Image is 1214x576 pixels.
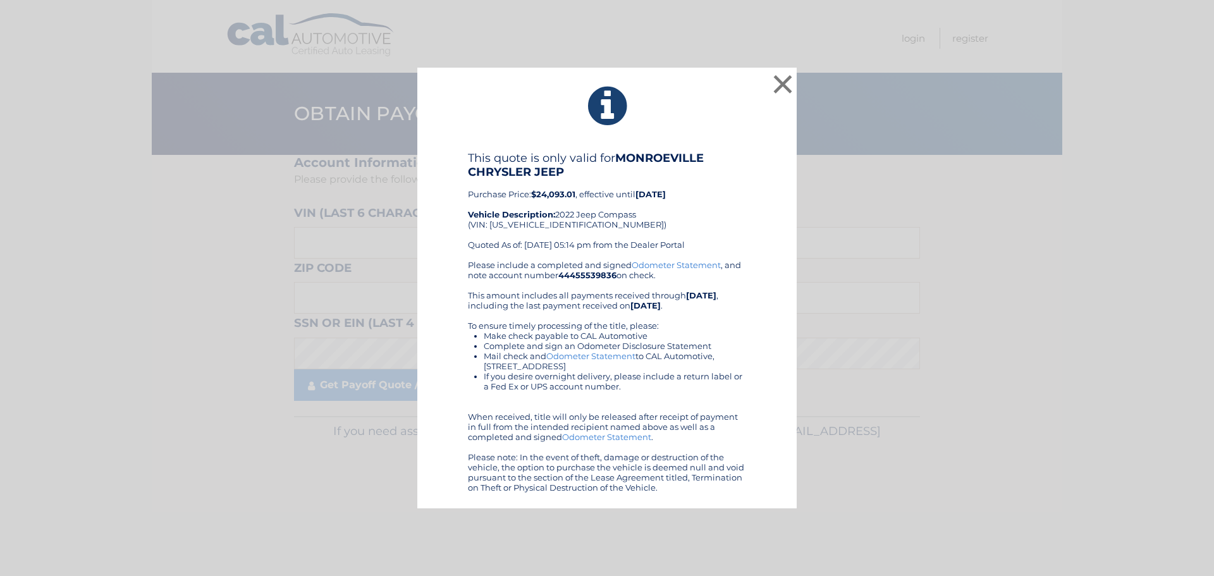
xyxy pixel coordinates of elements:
[484,341,746,351] li: Complete and sign an Odometer Disclosure Statement
[468,151,746,260] div: Purchase Price: , effective until 2022 Jeep Compass (VIN: [US_VEHICLE_IDENTIFICATION_NUMBER]) Quo...
[484,371,746,391] li: If you desire overnight delivery, please include a return label or a Fed Ex or UPS account number.
[770,71,795,97] button: ×
[632,260,721,270] a: Odometer Statement
[468,151,704,179] b: MONROEVILLE CHRYSLER JEEP
[546,351,635,361] a: Odometer Statement
[484,351,746,371] li: Mail check and to CAL Automotive, [STREET_ADDRESS]
[562,432,651,442] a: Odometer Statement
[468,209,555,219] strong: Vehicle Description:
[468,260,746,493] div: Please include a completed and signed , and note account number on check. This amount includes al...
[630,300,661,310] b: [DATE]
[686,290,716,300] b: [DATE]
[484,331,746,341] li: Make check payable to CAL Automotive
[558,270,616,280] b: 44455539836
[531,189,575,199] b: $24,093.01
[635,189,666,199] b: [DATE]
[468,151,746,179] h4: This quote is only valid for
